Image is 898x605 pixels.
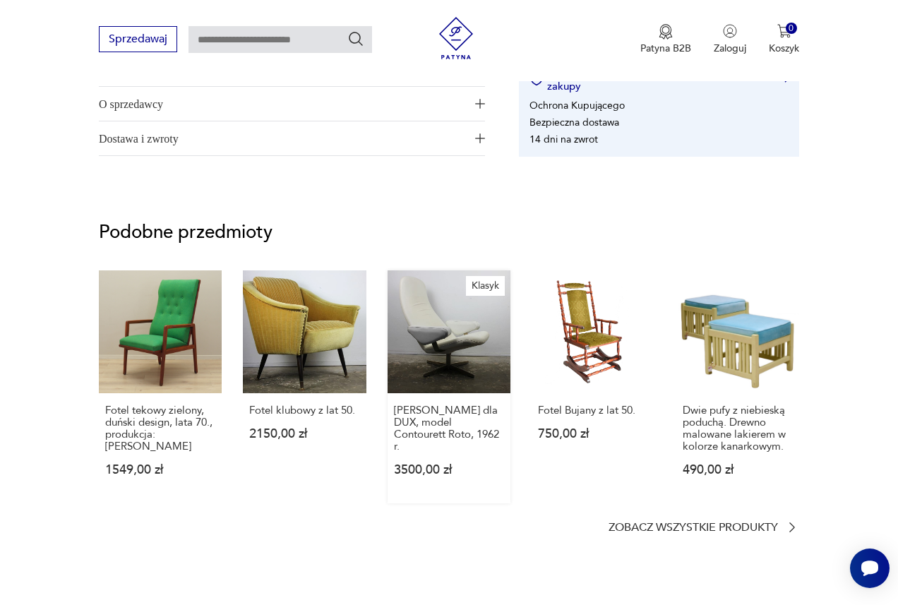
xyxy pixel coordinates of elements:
button: Ikona plusaO sprzedawcy [99,87,485,121]
li: 14 dni na zwrot [529,132,598,145]
a: Fotel tekowy zielony, duński design, lata 70., produkcja: DaniaFotel tekowy zielony, duński desig... [99,270,222,503]
p: 750,00 zł [538,428,648,440]
a: Fotel klubowy z lat 50.Fotel klubowy z lat 50.2150,00 zł [243,270,366,503]
button: Szukaj [347,30,364,47]
img: Ikona koszyka [777,24,791,38]
button: Patyna B2B [640,24,691,55]
p: Patyna B2B [640,42,691,55]
a: Dwie pufy z niebieską poduchą. Drewno malowane lakierem w kolorze kanarkowym.Dwie pufy z niebiesk... [676,270,799,503]
span: O sprzedawcy [99,87,466,121]
button: Sprzedawaj [99,26,177,52]
button: Zaloguj [714,24,746,55]
p: 3500,00 zł [394,464,504,476]
img: Patyna - sklep z meblami i dekoracjami vintage [435,17,477,59]
p: Podobne przedmioty [99,224,799,241]
p: Koszyk [769,42,799,55]
p: 1549,00 zł [105,464,215,476]
a: Sprzedawaj [99,35,177,45]
p: Fotel klubowy z lat 50. [249,405,359,417]
a: KlasykAlf Svensson dla DUX, model Contourett Roto, 1962 r.[PERSON_NAME] dla DUX, model Contourett... [388,270,510,503]
p: Zobacz wszystkie produkty [609,523,778,532]
img: Ikona plusa [475,133,485,143]
img: Ikona medalu [659,24,673,40]
li: Ochrona Kupującego [529,98,625,112]
img: Ikona plusa [475,99,485,109]
p: [PERSON_NAME] dla DUX, model Contourett Roto, 1962 r. [394,405,504,453]
p: 490,00 zł [683,464,793,476]
button: Ikona plusaDostawa i zwroty [99,121,485,155]
p: Fotel tekowy zielony, duński design, lata 70., produkcja: [PERSON_NAME] [105,405,215,453]
a: Fotel Bujany z lat 50.Fotel Bujany z lat 50.750,00 zł [532,270,654,503]
p: Zaloguj [714,42,746,55]
p: Dwie pufy z niebieską poduchą. Drewno malowane lakierem w kolorze kanarkowym. [683,405,793,453]
p: 2150,00 zł [249,428,359,440]
button: 0Koszyk [769,24,799,55]
li: Bezpieczna dostawa [529,115,619,128]
a: Ikona medaluPatyna B2B [640,24,691,55]
iframe: Smartsupp widget button [850,549,890,588]
div: 0 [786,23,798,35]
img: Ikonka użytkownika [723,24,737,38]
a: Zobacz wszystkie produkty [609,520,799,534]
span: Dostawa i zwroty [99,121,466,155]
p: Fotel Bujany z lat 50. [538,405,648,417]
